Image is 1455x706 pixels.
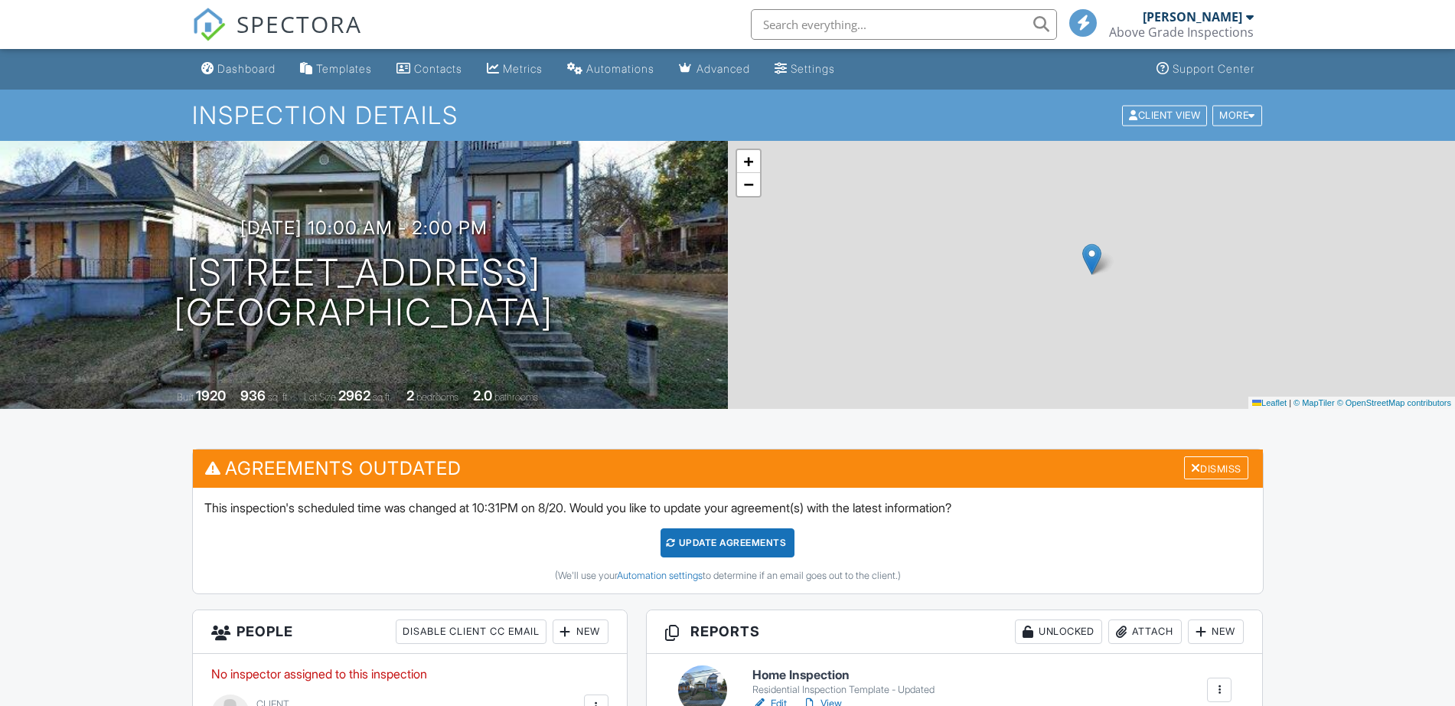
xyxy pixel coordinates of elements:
span: bathrooms [494,391,538,403]
a: © OpenStreetMap contributors [1337,398,1451,407]
div: Dashboard [217,62,276,75]
span: − [743,175,753,194]
span: | [1289,398,1291,407]
a: Automations (Basic) [561,55,661,83]
a: Zoom in [737,150,760,173]
div: Attach [1108,619,1182,644]
a: Home Inspection Residential Inspection Template - Updated [752,668,935,695]
h3: Agreements Outdated [193,449,1263,487]
div: This inspection's scheduled time was changed at 10:31PM on 8/20. Would you like to update your ag... [193,488,1263,593]
div: Contacts [414,62,462,75]
input: Search everything... [751,9,1057,40]
h6: Home Inspection [752,668,935,682]
h3: Reports [647,610,1263,654]
img: Marker [1082,244,1101,275]
a: Client View [1121,109,1211,120]
span: sq.ft. [373,391,392,403]
a: © MapTiler [1294,398,1335,407]
div: Support Center [1173,62,1254,75]
div: More [1212,105,1262,126]
span: SPECTORA [237,8,362,40]
div: Residential Inspection Template - Updated [752,684,935,696]
div: Templates [316,62,372,75]
div: Settings [791,62,835,75]
div: [PERSON_NAME] [1143,9,1242,25]
div: Dismiss [1184,456,1248,480]
a: Advanced [673,55,756,83]
span: + [743,152,753,171]
div: Unlocked [1015,619,1102,644]
h3: [DATE] 10:00 am - 2:00 pm [240,217,488,238]
img: The Best Home Inspection Software - Spectora [192,8,226,41]
div: Update Agreements [661,528,794,557]
p: No inspector assigned to this inspection [211,665,608,682]
a: Templates [294,55,378,83]
span: Lot Size [304,391,336,403]
h1: Inspection Details [192,102,1264,129]
div: 1920 [196,387,226,404]
div: Disable Client CC Email [396,619,546,644]
h3: People [193,610,627,654]
a: Metrics [481,55,549,83]
div: Above Grade Inspections [1109,25,1254,40]
div: New [1188,619,1244,644]
div: 2 [406,387,414,404]
a: Automation settings [617,570,703,581]
div: Advanced [697,62,750,75]
div: 2962 [338,387,370,404]
a: Leaflet [1252,398,1287,407]
div: 936 [240,387,266,404]
span: bedrooms [416,391,458,403]
span: Built [177,391,194,403]
div: Client View [1122,105,1207,126]
a: Settings [768,55,841,83]
div: New [553,619,608,644]
div: (We'll use your to determine if an email goes out to the client.) [204,570,1251,582]
a: Support Center [1150,55,1261,83]
div: Metrics [503,62,543,75]
div: 2.0 [473,387,492,404]
a: Zoom out [737,173,760,196]
a: SPECTORA [192,21,362,53]
a: Dashboard [195,55,282,83]
span: sq. ft. [268,391,289,403]
a: Contacts [390,55,468,83]
h1: [STREET_ADDRESS] [GEOGRAPHIC_DATA] [174,253,553,334]
div: Automations [586,62,654,75]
